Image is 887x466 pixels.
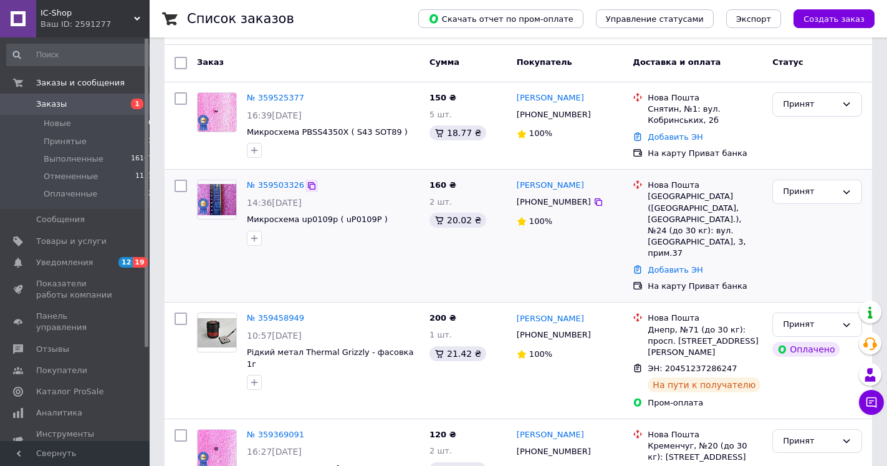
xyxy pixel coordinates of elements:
[133,257,147,268] span: 19
[247,110,302,120] span: 16:39[DATE]
[429,93,456,102] span: 150 ₴
[517,110,591,119] span: [PHONE_NUMBER]
[517,180,584,192] a: [PERSON_NAME]
[648,281,762,292] div: На карту Приват банка
[44,171,98,182] span: Отмененные
[429,180,456,190] span: 160 ₴
[198,318,236,347] img: Фото товару
[36,344,69,355] span: Отзывы
[429,213,486,228] div: 20.02 ₴
[648,377,760,392] div: На пути к получателю
[44,118,71,129] span: Новые
[648,440,762,463] div: Кременчуг, №20 (до 30 кг): [STREET_ADDRESS]
[36,365,87,376] span: Покупатели
[197,180,237,220] a: Фото товару
[529,216,552,226] span: 100%
[648,364,737,373] span: ЭН: 20451237286247
[198,184,236,215] img: Фото товару
[131,153,153,165] span: 16107
[36,278,115,301] span: Показатели работы компании
[648,191,762,259] div: [GEOGRAPHIC_DATA] ([GEOGRAPHIC_DATA], [GEOGRAPHIC_DATA].), №24 (до 30 кг): вул. [GEOGRAPHIC_DATA]...
[429,346,486,361] div: 21.42 ₴
[247,313,304,323] a: № 359458949
[794,9,875,28] button: Создать заказ
[247,347,413,369] a: Рідкий метал Thermal Grizzly - фасовка 1г
[118,257,133,268] span: 12
[596,9,714,28] button: Управление статусами
[429,430,456,439] span: 120 ₴
[36,214,85,225] span: Сообщения
[41,19,150,30] div: Ваш ID: 2591277
[197,313,237,352] a: Фото товару
[517,330,591,339] span: [PHONE_NUMBER]
[517,447,591,456] span: [PHONE_NUMBER]
[148,118,153,129] span: 0
[648,132,702,142] a: Добавить ЭН
[648,92,762,104] div: Нова Пошта
[36,407,82,419] span: Аналитика
[517,429,584,441] a: [PERSON_NAME]
[772,57,803,67] span: Статус
[6,44,154,66] input: Поиск
[783,98,837,111] div: Принят
[648,148,762,159] div: На карту Приват банка
[517,57,572,67] span: Покупатель
[44,188,97,200] span: Оплаченные
[41,7,134,19] span: IC-Shop
[247,215,388,224] a: Микросхема up0109p ( uP0109P )
[736,14,771,24] span: Экспорт
[429,110,452,119] span: 5 шт.
[428,13,573,24] span: Скачать отчет по пром-оплате
[633,57,721,67] span: Доставка и оплата
[135,171,153,182] span: 1111
[781,14,875,23] a: Создать заказ
[144,188,153,200] span: 22
[44,153,103,165] span: Выполненные
[247,430,304,439] a: № 359369091
[803,14,865,24] span: Создать заказ
[36,311,115,333] span: Панель управления
[429,57,459,67] span: Сумма
[36,429,115,451] span: Инструменты вебмастера и SEO
[517,197,591,206] span: [PHONE_NUMBER]
[247,447,302,457] span: 16:27[DATE]
[197,92,237,132] a: Фото товару
[606,14,704,24] span: Управление статусами
[429,446,452,455] span: 2 шт.
[429,330,452,339] span: 1 шт.
[247,127,408,137] a: Микросхема PBSS4350X ( S43 SOT89 )
[783,435,837,448] div: Принят
[36,77,125,89] span: Заказы и сообщения
[198,93,236,132] img: Фото товару
[36,386,103,397] span: Каталог ProSale
[247,180,304,190] a: № 359503326
[187,11,294,26] h1: Список заказов
[859,390,884,415] button: Чат с покупателем
[648,180,762,191] div: Нова Пошта
[247,93,304,102] a: № 359525377
[144,136,153,147] span: 23
[648,265,702,274] a: Добавить ЭН
[783,318,837,331] div: Принят
[648,313,762,324] div: Нова Пошта
[418,9,583,28] button: Скачать отчет по пром-оплате
[648,104,762,126] div: Снятин, №1: вул. Кобринських, 2б
[648,397,762,409] div: Пром-оплата
[517,92,584,104] a: [PERSON_NAME]
[36,236,107,247] span: Товары и услуги
[429,313,456,323] span: 200 ₴
[247,198,302,208] span: 14:36[DATE]
[648,324,762,359] div: Днепр, №71 (до 30 кг): просп. [STREET_ADDRESS][PERSON_NAME]
[44,136,87,147] span: Принятые
[36,257,93,268] span: Уведомления
[247,331,302,341] span: 10:57[DATE]
[36,99,67,110] span: Заказы
[726,9,781,28] button: Экспорт
[197,57,224,67] span: Заказ
[429,197,452,206] span: 2 шт.
[648,429,762,440] div: Нова Пошта
[529,129,552,138] span: 100%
